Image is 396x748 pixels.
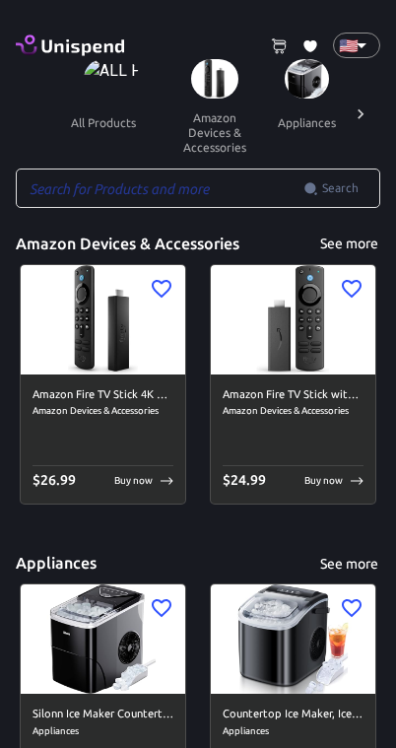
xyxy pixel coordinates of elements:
img: Amazon Fire TV Stick 4K Max streaming device, Wi-Fi 6, Alexa Voice Remote (includes TV controls) ... [21,265,185,374]
img: Appliances [285,59,330,99]
img: ALL PRODUCTS [84,59,140,99]
div: 🇺🇸 [333,33,380,58]
span: Amazon Devices & Accessories [223,403,363,419]
h6: Amazon Fire TV Stick 4K Max streaming device, Wi-Fi 6, Alexa Voice Remote (includes TV controls) [33,386,173,404]
button: See more [317,552,380,577]
h5: Amazon Devices & Accessories [16,234,239,254]
p: Buy now [304,473,343,488]
h6: Amazon Fire TV Stick with Alexa Voice Remote (includes TV controls), free &amp; live TV without c... [223,386,363,404]
button: all products [55,99,152,146]
button: appliances [262,99,352,146]
h6: Silonn Ice Maker Countertop, 9 Cubes Ready in 6 Mins, 26lbs in 24Hrs, Self-Cleaning Ice Machine w... [33,706,173,723]
p: Buy now [114,473,153,488]
span: Search [322,178,359,198]
img: Amazon Fire TV Stick with Alexa Voice Remote (includes TV controls), free &amp; live TV without c... [211,265,375,374]
h5: Appliances [16,553,97,574]
span: Amazon Devices & Accessories [33,403,173,419]
p: 🇺🇸 [339,34,349,57]
h6: Countertop Ice Maker, Ice Maker Machine 6 Mins 9 Bullet Ice, 26.5lbs/24Hrs, Portable Ice Maker Ma... [223,706,363,723]
img: Amazon Devices & Accessories [191,59,238,99]
button: amazon devices & accessories [167,99,262,167]
span: Appliances [223,723,363,739]
input: Search for Products and more [16,169,303,208]
button: See more [317,232,380,256]
img: Countertop Ice Maker, Ice Maker Machine 6 Mins 9 Bullet Ice, 26.5lbs/24Hrs, Portable Ice Maker Ma... [211,584,375,694]
img: Silonn Ice Maker Countertop, 9 Cubes Ready in 6 Mins, 26lbs in 24Hrs, Self-Cleaning Ice Machine w... [21,584,185,694]
span: $ 26.99 [33,472,76,488]
span: Appliances [33,723,173,739]
span: $ 24.99 [223,472,266,488]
